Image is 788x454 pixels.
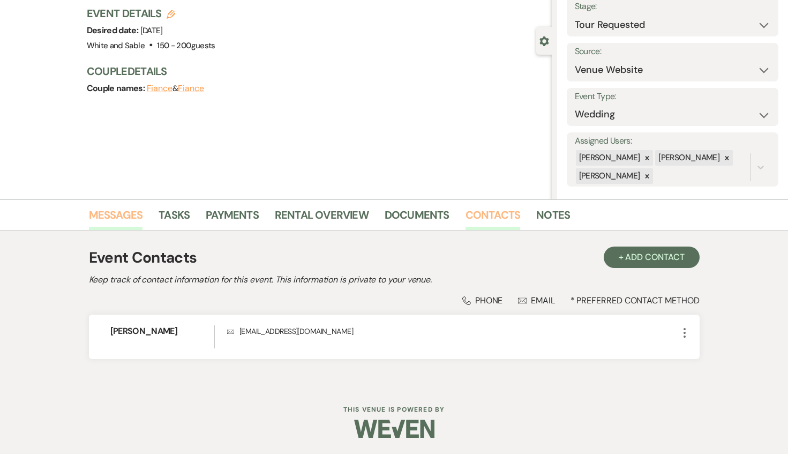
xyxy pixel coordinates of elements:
[87,40,145,51] span: White and Sable
[178,84,204,93] button: Fiance
[157,40,215,51] span: 150 - 200 guests
[575,44,770,59] label: Source:
[539,35,549,46] button: Close lead details
[147,84,173,93] button: Fiance
[575,89,770,105] label: Event Type:
[462,295,503,306] div: Phone
[655,150,721,166] div: [PERSON_NAME]
[576,150,642,166] div: [PERSON_NAME]
[275,206,369,230] a: Rental Overview
[385,206,449,230] a: Documents
[87,64,541,79] h3: Couple Details
[354,410,434,448] img: Weven Logo
[576,168,642,184] div: [PERSON_NAME]
[227,325,678,337] p: [EMAIL_ADDRESS][DOMAIN_NAME]
[87,25,140,36] span: Desired date:
[575,133,770,149] label: Assigned Users:
[89,247,197,269] h1: Event Contacts
[89,206,143,230] a: Messages
[518,295,555,306] div: Email
[89,295,700,306] div: * Preferred Contact Method
[536,206,570,230] a: Notes
[147,83,204,94] span: &
[140,25,163,36] span: [DATE]
[110,325,215,337] h6: [PERSON_NAME]
[466,206,521,230] a: Contacts
[206,206,259,230] a: Payments
[159,206,190,230] a: Tasks
[89,273,700,286] h2: Keep track of contact information for this event. This information is private to your venue.
[87,83,147,94] span: Couple names:
[604,247,700,268] button: + Add Contact
[87,6,215,21] h3: Event Details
